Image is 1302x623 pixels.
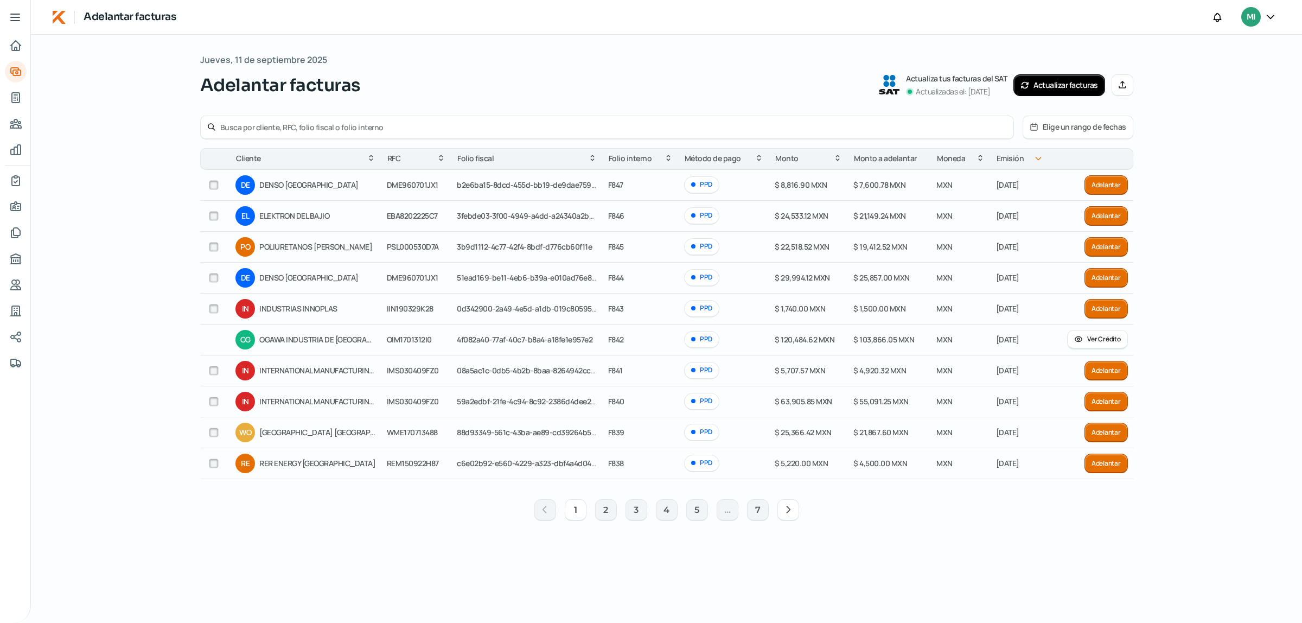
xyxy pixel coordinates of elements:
[5,87,27,109] a: Tus créditos
[5,196,27,218] a: Información general
[936,458,953,468] span: MXN
[1084,268,1128,288] button: Adelantar
[235,392,255,411] div: IN
[220,122,1007,132] input: Busca por cliente, RFC, folio fiscal o folio interno
[775,272,830,283] span: $ 29,994.12 MXN
[996,211,1019,221] span: [DATE]
[5,300,27,322] a: Industria
[853,396,909,406] span: $ 55,091.25 MXN
[5,35,27,56] a: Inicio
[259,457,376,470] span: RER ENERGY [GEOGRAPHIC_DATA]
[775,458,828,468] span: $ 5,220.00 MXN
[565,499,586,521] button: 1
[235,175,255,195] div: DE
[996,396,1019,406] span: [DATE]
[5,352,27,374] a: Colateral
[936,334,953,345] span: MXN
[259,240,376,253] span: POLIURETANOS [PERSON_NAME]
[5,326,27,348] a: Redes sociales
[1013,74,1105,96] button: Actualizar facturas
[1084,299,1128,319] button: Adelantar
[235,454,255,473] div: RE
[656,499,678,521] button: 4
[1023,116,1133,138] button: Elige un rango de fechas
[854,152,917,165] span: Monto a adelantar
[387,152,401,165] span: RFC
[775,365,825,376] span: $ 5,707.57 MXN
[916,85,991,98] p: Actualizadas el: [DATE]
[5,170,27,192] a: Mi contrato
[1084,206,1128,226] button: Adelantar
[259,364,376,377] span: INTERNATIONAL MANUFACTURING SOLUTIONS OPERACIONES
[259,179,376,192] span: DENSO [GEOGRAPHIC_DATA]
[684,424,719,441] div: PPD
[387,396,439,406] span: IMS030409FZ0
[1084,423,1128,442] button: Adelantar
[608,396,624,406] span: F840
[608,211,624,221] span: F846
[775,180,827,190] span: $ 8,816.90 MXN
[608,241,624,252] span: F845
[1084,237,1128,257] button: Adelantar
[5,113,27,135] a: Pago a proveedores
[387,211,438,221] span: EBA8202225C7
[608,365,623,376] span: F841
[775,427,832,437] span: $ 25,366.42 MXN
[387,241,439,252] span: PSL000530D7A
[608,303,624,314] span: F843
[5,248,27,270] a: Buró de crédito
[84,9,176,25] h1: Adelantar facturas
[457,396,597,406] span: 59a2edbf-21fe-4c94-8c92-2386d4dee217
[997,152,1024,165] span: Emisión
[259,426,376,439] span: [GEOGRAPHIC_DATA] [GEOGRAPHIC_DATA]
[457,334,592,345] span: 4f082a40-77af-40c7-b8a4-a18fe1e957e2
[996,365,1019,376] span: [DATE]
[608,334,624,345] span: F842
[457,241,592,252] span: 3b9d1112-4c77-42f4-8bdf-d776cb60f11e
[853,458,907,468] span: $ 4,500.00 MXN
[996,272,1019,283] span: [DATE]
[684,300,719,317] div: PPD
[457,180,603,190] span: b2e6ba15-8dcd-455d-bb19-de9dae75910a
[853,365,906,376] span: $ 4,920.32 MXN
[1084,361,1128,380] button: Adelantar
[259,333,376,346] span: OGAWA INDUSTRIA DE [GEOGRAPHIC_DATA]
[996,303,1019,314] span: [DATE]
[200,52,327,68] span: Jueves, 11 de septiembre 2025
[684,207,719,224] div: PPD
[775,241,829,252] span: $ 22,518.52 MXN
[259,209,376,223] span: ELEKTRON DEL BAJIO
[5,139,27,161] a: Mis finanzas
[879,75,899,94] img: SAT logo
[235,330,255,349] div: OG
[853,180,905,190] span: $ 7,600.78 MXN
[595,499,617,521] button: 2
[5,61,27,82] a: Adelantar facturas
[775,152,799,165] span: Monto
[608,427,624,437] span: F839
[996,334,1019,345] span: [DATE]
[1084,175,1128,195] button: Adelantar
[235,268,255,288] div: DE
[685,152,741,165] span: Método de pago
[457,365,602,376] span: 08a5ac1c-0db5-4b2b-8baa-8264942cc197
[775,303,825,314] span: $ 1,740.00 MXN
[996,427,1019,437] span: [DATE]
[457,211,599,221] span: 3febde03-3f00-4949-a4dd-a24340a2b9f7
[936,241,953,252] span: MXN
[609,152,652,165] span: Folio interno
[457,152,494,165] span: Folio fiscal
[853,241,908,252] span: $ 19,412.52 MXN
[1084,392,1128,411] button: Adelantar
[235,206,255,226] div: EL
[1067,330,1127,349] button: Ver Crédito
[387,180,438,190] span: DME960701JX1
[200,72,361,98] span: Adelantar facturas
[936,365,953,376] span: MXN
[906,72,1007,85] p: Actualiza tus facturas del SAT
[684,331,719,348] div: PPD
[259,271,376,284] span: DENSO [GEOGRAPHIC_DATA]
[937,152,965,165] span: Moneda
[996,180,1019,190] span: [DATE]
[775,211,828,221] span: $ 24,533.12 MXN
